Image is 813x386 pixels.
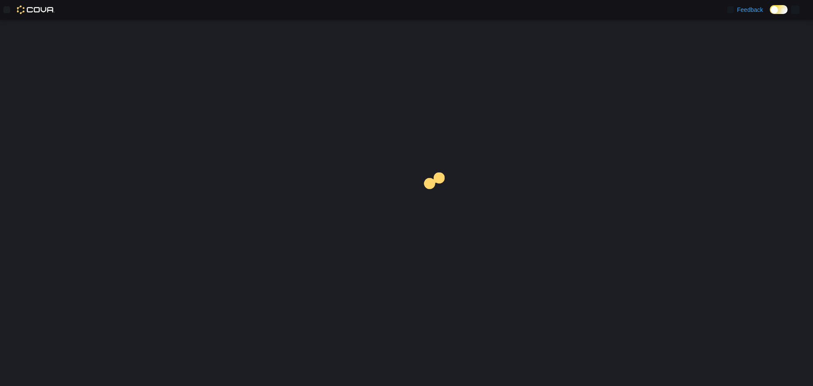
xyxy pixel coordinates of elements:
input: Dark Mode [770,5,788,14]
img: Cova [17,6,55,14]
span: Feedback [737,6,763,14]
a: Feedback [724,1,766,18]
img: cova-loader [406,166,470,230]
